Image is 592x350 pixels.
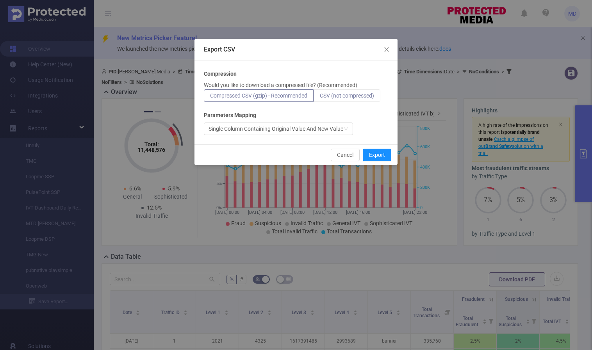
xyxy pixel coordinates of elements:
span: Compressed CSV (gzip) - Recommended [210,92,307,99]
b: Compression [204,70,237,78]
div: Single Column Containing Original Value And New Value [209,123,343,135]
button: Cancel [331,149,360,161]
b: Parameters Mapping [204,111,256,119]
i: icon: close [383,46,390,53]
div: Export CSV [204,45,388,54]
button: Close [376,39,398,61]
i: icon: down [344,126,348,132]
p: Would you like to download a compressed file? (Recommended) [204,81,357,89]
span: CSV (not compressed) [320,92,374,99]
button: Export [363,149,391,161]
